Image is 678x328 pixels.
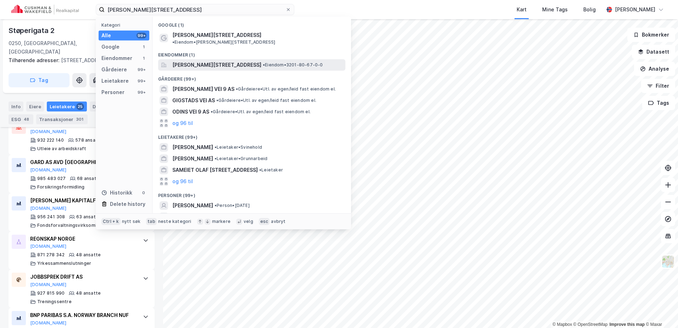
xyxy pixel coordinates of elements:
div: markere [212,219,230,224]
span: • [259,167,261,173]
span: GIGSTADS VEI AS [172,96,215,105]
div: 927 815 990 [37,290,65,296]
span: Person • [DATE] [215,203,250,208]
div: nytt søk [122,219,141,224]
div: 985 483 027 [37,176,66,181]
div: avbryt [271,219,285,224]
button: [DOMAIN_NAME] [30,244,67,249]
div: [STREET_ADDRESS] [9,56,149,65]
div: Historikk [101,188,132,197]
div: Alle [101,31,111,40]
button: Tag [9,73,70,87]
button: Analyse [634,62,675,76]
div: 68 ansatte [77,176,101,181]
a: OpenStreetMap [573,322,608,327]
button: og 96 til [172,119,193,127]
span: Eiendom • 3201-80-67-0-0 [263,62,323,68]
span: • [216,98,218,103]
div: Personer [101,88,124,97]
div: Gårdeiere [101,65,127,74]
a: Mapbox [552,322,572,327]
button: Bokmerker [627,28,675,42]
div: 48 ansatte [76,252,101,258]
div: JOBBSPREK DRIFT AS [30,273,136,281]
span: • [211,109,213,114]
div: 25 [76,103,84,110]
div: 1 [141,55,146,61]
span: Gårdeiere • Utl. av egen/leid fast eiendom el. [236,86,336,92]
div: ESG [9,114,33,124]
div: 99+ [137,67,146,72]
div: BNP PARIBAS S.A. NORWAY BRANCH NUF [30,311,136,319]
div: 0 [141,190,146,196]
div: 871 278 342 [37,252,65,258]
div: Ctrl + k [101,218,121,225]
button: [DOMAIN_NAME] [30,320,67,326]
div: Transaksjoner [36,114,88,124]
div: 48 ansatte [76,290,101,296]
div: Eiere [26,102,44,111]
div: Utleie av arbeidskraft [37,146,86,152]
div: 956 241 308 [37,214,65,220]
span: • [215,203,217,208]
button: Datasett [632,45,675,59]
span: [PERSON_NAME] [172,154,213,163]
button: Tags [642,96,675,110]
img: Z [661,255,675,268]
div: Støperigata 2 [9,25,56,36]
span: • [215,156,217,161]
span: • [172,39,174,45]
span: Leietaker • Grunnarbeid [215,156,267,162]
span: Leietaker • Svinehold [215,144,262,150]
div: Treningssentre [37,299,72,305]
button: [DOMAIN_NAME] [30,206,67,211]
button: [DOMAIN_NAME] [30,129,67,135]
div: Eiendommer (1) [152,47,351,59]
div: Fondsforvaltningsvirksomhet [37,223,103,228]
span: Gårdeiere • Utl. av egen/leid fast eiendom el. [211,109,311,115]
div: Delete history [110,200,145,208]
span: Leietaker [259,167,283,173]
iframe: Chat Widget [643,294,678,328]
div: Eiendommer [101,54,132,62]
div: velg [244,219,253,224]
div: 578 ansatte [75,137,102,143]
span: • [263,62,265,67]
div: Kontrollprogram for chat [643,294,678,328]
div: Google (1) [152,17,351,29]
div: Bolig [583,5,596,14]
div: 0250, [GEOGRAPHIC_DATA], [GEOGRAPHIC_DATA] [9,39,98,56]
a: Improve this map [610,322,645,327]
span: [PERSON_NAME] [172,143,213,152]
div: esc [259,218,270,225]
div: 301 [75,116,85,123]
div: Gårdeiere (99+) [152,71,351,83]
div: Leietakere (99+) [152,129,351,142]
div: 99+ [137,78,146,84]
div: 48 [22,116,30,123]
div: Kategori [101,22,149,28]
div: REGNSKAP NORGE [30,235,136,243]
div: Yrkessammenslutninger [37,261,91,266]
div: Personer (99+) [152,187,351,200]
div: Kart [517,5,527,14]
button: [DOMAIN_NAME] [30,167,67,173]
span: [PERSON_NAME] [172,201,213,210]
span: • [215,144,217,150]
div: tab [146,218,157,225]
span: [PERSON_NAME][STREET_ADDRESS] [172,31,261,39]
div: 932 222 140 [37,137,64,143]
span: SAMEIET OLAF [STREET_ADDRESS] [172,166,258,174]
div: neste kategori [158,219,191,224]
div: Leietakere [47,102,87,111]
span: ODINS VEI 9 AS [172,108,209,116]
div: 1 [141,44,146,50]
button: Filter [641,79,675,93]
div: Datasett [90,102,126,111]
span: [PERSON_NAME][STREET_ADDRESS] [172,61,261,69]
div: Google [101,43,120,51]
div: GARD AS AVD [GEOGRAPHIC_DATA] [30,158,136,166]
div: Forsikringsformidling [37,184,84,190]
span: [PERSON_NAME] [172,213,213,221]
button: [DOMAIN_NAME] [30,282,67,288]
